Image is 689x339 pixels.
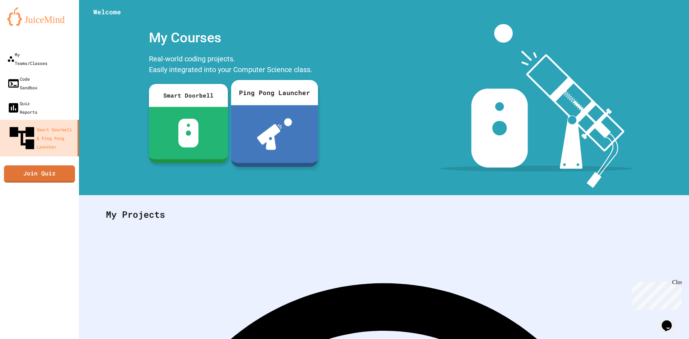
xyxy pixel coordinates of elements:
[257,118,292,150] img: ppl-with-ball.png
[145,24,318,52] div: My Courses
[231,80,318,105] div: Ping Pong Launcher
[3,3,50,46] div: Chat with us now!Close
[178,119,199,147] img: sdb-white.svg
[629,279,682,310] iframe: chat widget
[149,84,228,107] div: Smart Doorbell
[145,52,318,79] div: Real-world coding projects. Easily integrated into your Computer Science class.
[440,24,633,188] img: banner-image-my-projects.png
[7,7,72,26] img: logo-orange.svg
[7,50,47,67] div: My Teams/Classes
[4,165,75,183] a: Join Quiz
[659,310,682,332] iframe: chat widget
[7,123,75,153] div: Smart Doorbell & Ping Pong Launcher
[7,99,37,116] div: Quiz Reports
[99,201,669,229] div: My Projects
[7,75,37,92] div: Code Sandbox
